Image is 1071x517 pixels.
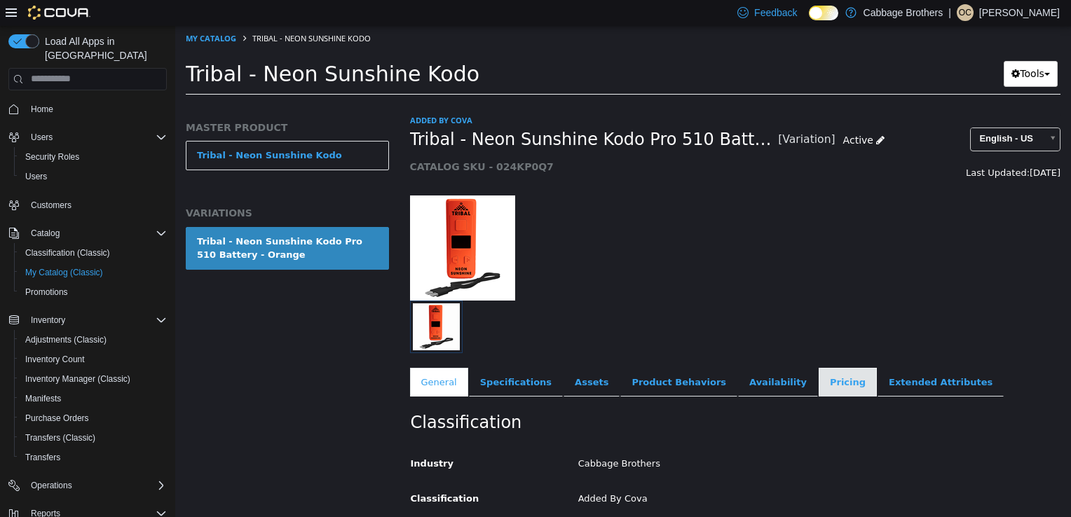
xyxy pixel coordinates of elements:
span: Security Roles [25,151,79,163]
span: Feedback [754,6,797,20]
button: Inventory Manager (Classic) [14,369,172,389]
a: Availability [563,342,643,371]
div: Oliver Coppolino [957,4,974,21]
button: Catalog [25,225,65,242]
span: Users [25,171,47,182]
h5: MASTER PRODUCT [11,95,214,108]
button: Home [3,99,172,119]
img: 150 [235,170,340,275]
span: English - US [796,102,866,124]
span: Inventory Count [20,351,167,368]
p: | [948,4,951,21]
span: Transfers (Classic) [20,429,167,446]
span: Users [31,132,53,143]
span: Users [25,129,167,146]
button: Users [3,127,172,147]
a: Transfers [20,449,66,466]
span: Transfers [20,449,167,466]
span: Tribal - Neon Sunshine Kodo Pro 510 Battery - Orange [235,103,603,125]
p: Cabbage Brothers [864,4,943,21]
span: Classification (Classic) [20,244,167,261]
a: Added By Cova [235,89,297,99]
span: Classification (Classic) [25,247,110,258]
span: Inventory [25,312,167,329]
button: Operations [3,476,172,495]
span: Last Updated: [791,142,854,152]
span: [DATE] [854,142,885,152]
a: Assets [388,342,444,371]
a: Specifications [294,342,388,371]
button: Operations [25,477,78,494]
a: Classification (Classic) [20,244,116,261]
button: Purchase Orders [14,408,172,428]
span: Active [668,109,698,120]
button: My Catalog (Classic) [14,263,172,282]
span: Adjustments (Classic) [20,331,167,348]
span: Manifests [25,393,61,404]
h5: VARIATIONS [11,181,214,193]
button: Classification (Classic) [14,243,172,263]
a: My Catalog (Classic) [20,264,109,281]
span: Home [31,104,53,115]
button: Transfers [14,448,172,467]
span: Operations [25,477,167,494]
span: Inventory [31,315,65,326]
span: Customers [31,200,71,211]
span: Promotions [20,284,167,301]
span: Load All Apps in [GEOGRAPHIC_DATA] [39,34,167,62]
span: Promotions [25,287,68,298]
a: Promotions [20,284,74,301]
img: Cova [28,6,90,20]
a: Customers [25,197,77,214]
a: Users [20,168,53,185]
button: Inventory [3,310,172,330]
span: Catalog [31,228,60,239]
span: Transfers [25,452,60,463]
span: Adjustments (Classic) [25,334,107,345]
a: Product Behaviors [445,342,562,371]
button: Tools [828,35,882,61]
span: Customers [25,196,167,214]
a: Purchase Orders [20,410,95,427]
span: Inventory Manager (Classic) [20,371,167,387]
a: Tribal - Neon Sunshine Kodo [11,115,214,144]
input: Dark Mode [809,6,838,20]
span: Tribal - Neon Sunshine Kodo [11,36,304,60]
span: My Catalog (Classic) [25,267,103,278]
button: Manifests [14,389,172,408]
button: Adjustments (Classic) [14,330,172,350]
button: Promotions [14,282,172,302]
small: [Variation] [603,109,660,120]
div: Added By Cova [393,461,895,485]
span: Catalog [25,225,167,242]
span: Purchase Orders [25,413,89,424]
a: General [235,342,293,371]
button: Customers [3,195,172,215]
span: Inventory Count [25,354,85,365]
span: Tribal - Neon Sunshine Kodo [77,7,196,18]
p: [PERSON_NAME] [979,4,1060,21]
h5: CATALOG SKU - 024KP0Q7 [235,135,718,147]
span: Security Roles [20,149,167,165]
a: English - US [795,102,885,125]
button: Catalog [3,223,172,243]
a: Adjustments (Classic) [20,331,112,348]
button: Inventory [25,312,71,329]
span: Purchase Orders [20,410,167,427]
span: Industry [236,432,279,443]
a: Home [25,101,59,118]
span: Transfers (Classic) [25,432,95,443]
a: Extended Attributes [702,342,828,371]
div: Cabbage Brothers [393,426,895,450]
h2: Classification [236,386,885,408]
a: Inventory Manager (Classic) [20,371,136,387]
button: Transfers (Classic) [14,428,172,448]
a: Security Roles [20,149,85,165]
a: Inventory Count [20,351,90,368]
span: Inventory Manager (Classic) [25,373,130,385]
a: My Catalog [11,7,61,18]
span: Manifests [20,390,167,407]
button: Users [25,129,58,146]
button: Inventory Count [14,350,172,369]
